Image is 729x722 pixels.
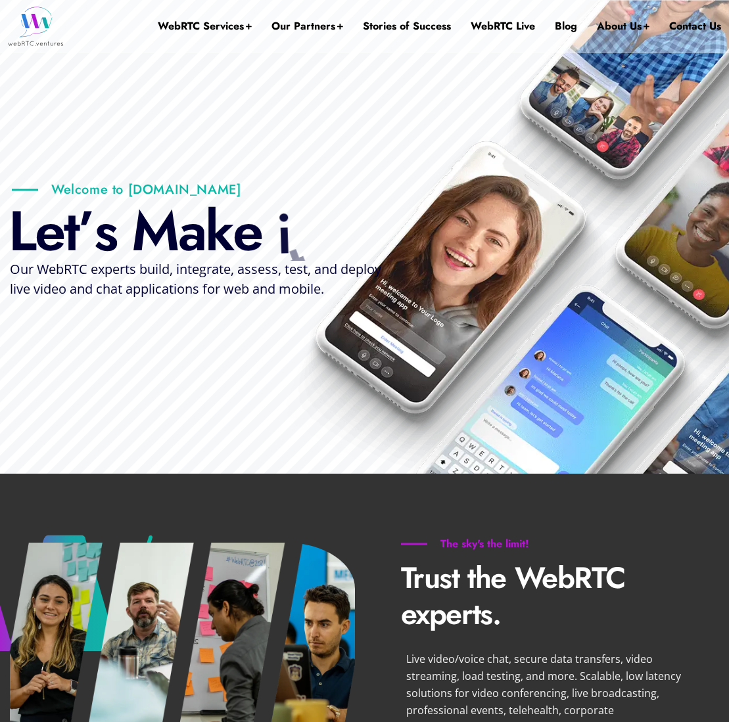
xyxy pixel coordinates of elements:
[178,202,205,261] div: a
[280,235,314,296] div: t
[64,202,78,261] div: t
[401,537,569,551] h6: The sky's the limit!
[12,181,241,198] p: Welcome to [DOMAIN_NAME]
[276,204,291,264] div: i
[9,202,35,261] div: L
[10,260,381,298] span: Our WebRTC experts build, integrate, assess, test, and deploy live video and chat applications fo...
[233,202,262,261] div: e
[401,560,700,632] p: Trust the WebRTC experts.
[131,202,178,261] div: M
[35,202,64,261] div: e
[78,202,94,261] div: ’
[205,202,233,261] div: k
[94,202,116,261] div: s
[8,7,64,46] img: WebRTC.ventures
